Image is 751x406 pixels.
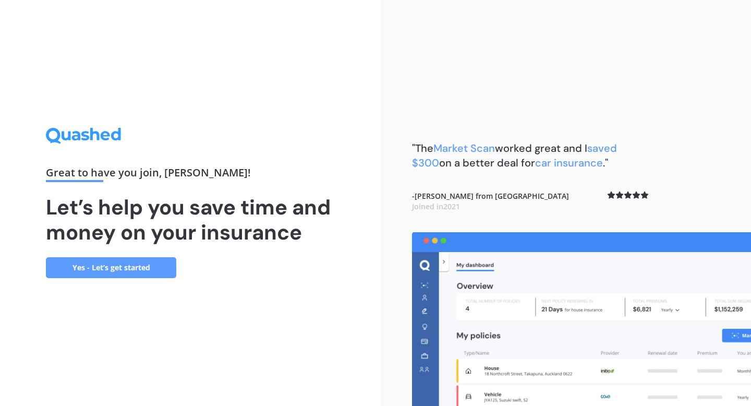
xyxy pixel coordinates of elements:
[535,156,603,170] span: car insurance
[412,232,751,406] img: dashboard.webp
[412,141,617,170] b: "The worked great and I on a better deal for ."
[412,201,460,211] span: Joined in 2021
[46,168,335,182] div: Great to have you join , [PERSON_NAME] !
[433,141,495,155] span: Market Scan
[46,257,176,278] a: Yes - Let’s get started
[412,141,617,170] span: saved $300
[46,195,335,245] h1: Let’s help you save time and money on your insurance
[412,191,569,211] b: - [PERSON_NAME] from [GEOGRAPHIC_DATA]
